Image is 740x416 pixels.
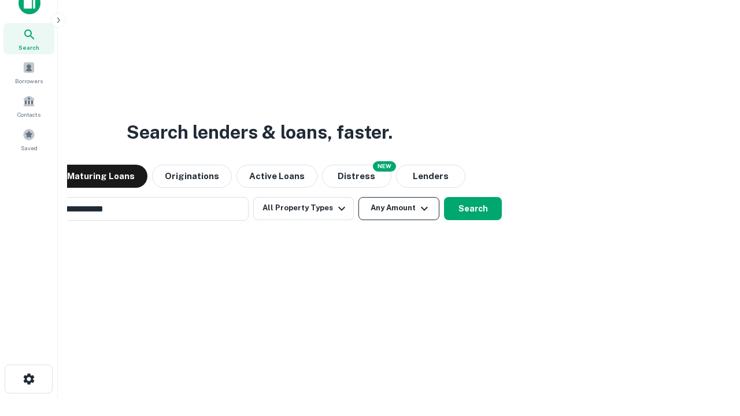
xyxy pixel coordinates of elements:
[152,165,232,188] button: Originations
[3,124,54,155] a: Saved
[396,165,465,188] button: Lenders
[54,165,147,188] button: Maturing Loans
[236,165,317,188] button: Active Loans
[3,23,54,54] a: Search
[127,118,393,146] h3: Search lenders & loans, faster.
[444,197,502,220] button: Search
[373,161,396,172] div: NEW
[322,165,391,188] button: Search distressed loans with lien and other non-mortgage details.
[17,110,40,119] span: Contacts
[358,197,439,220] button: Any Amount
[253,197,354,220] button: All Property Types
[3,57,54,88] a: Borrowers
[682,324,740,379] iframe: Chat Widget
[3,90,54,121] a: Contacts
[21,143,38,153] span: Saved
[15,76,43,86] span: Borrowers
[18,43,39,52] span: Search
